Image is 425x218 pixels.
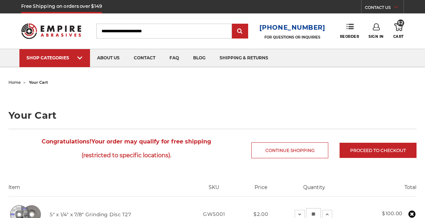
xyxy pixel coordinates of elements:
a: about us [90,49,127,67]
a: faq [162,49,186,67]
span: $2.00 [253,211,268,217]
strong: $100.00 [382,210,402,217]
p: FOR QUESTIONS OR INQUIRIES [259,35,325,40]
strong: Congratulations! [42,138,91,145]
h1: Your Cart [8,111,417,120]
img: Empire Abrasives [21,19,81,43]
div: SHOP CATEGORIES [26,55,83,60]
a: Proceed to checkout [340,143,417,158]
a: contact [127,49,162,67]
a: [PHONE_NUMBER] [259,23,325,33]
th: Quantity [277,184,351,196]
a: Continue Shopping [251,142,328,158]
span: 52 [397,19,404,26]
span: Reorder [340,34,359,39]
th: Total [351,184,417,196]
span: your cart [29,80,48,85]
th: SKU [184,184,244,196]
a: shipping & returns [212,49,275,67]
a: 5" x 1/4" x 7/8" Grinding Disc T27 [50,211,131,218]
th: Price [244,184,277,196]
a: Reorder [340,23,359,39]
a: CONTACT US [365,4,403,13]
span: Your order may qualify for free shipping [8,135,244,162]
a: home [8,80,21,85]
a: 52 Cart [393,23,404,39]
input: Submit [233,24,247,39]
span: Cart [393,34,404,39]
span: Sign In [369,34,384,39]
span: (restricted to specific locations). [8,148,244,162]
a: blog [186,49,212,67]
span: GW5001 [203,211,225,217]
th: Item [8,184,184,196]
